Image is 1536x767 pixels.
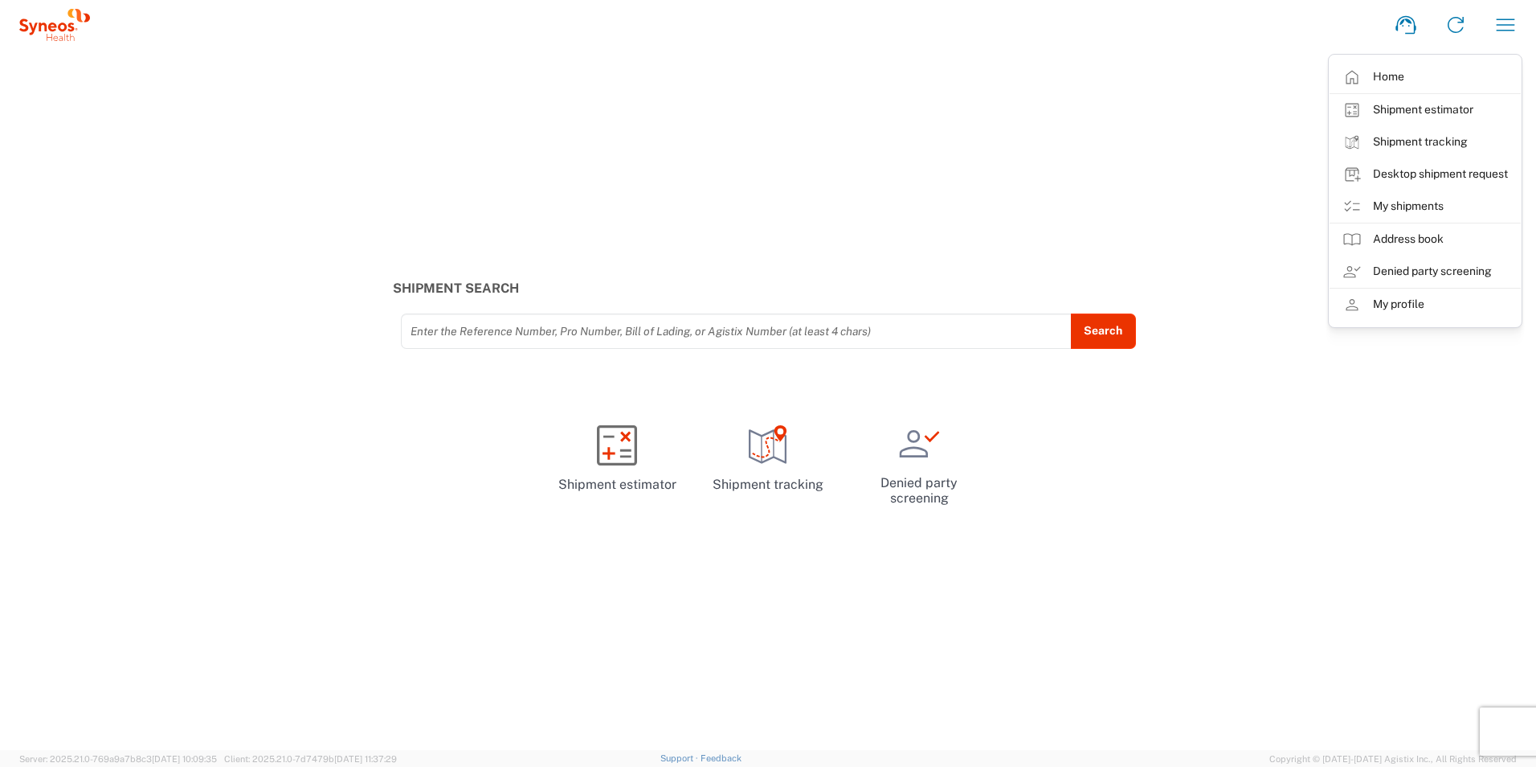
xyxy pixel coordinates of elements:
a: Address book [1330,224,1521,256]
a: Denied party screening [850,411,988,519]
a: Support [660,753,701,763]
h3: Shipment Search [393,281,1144,296]
a: Denied party screening [1330,256,1521,288]
span: Server: 2025.21.0-769a9a7b8c3 [19,754,217,764]
span: [DATE] 10:09:35 [152,754,217,764]
a: Shipment estimator [1330,94,1521,126]
span: [DATE] 11:37:29 [334,754,397,764]
a: Desktop shipment request [1330,158,1521,191]
button: Search [1071,314,1136,349]
a: Shipment tracking [1330,126,1521,158]
a: Home [1330,61,1521,93]
span: Copyright © [DATE]-[DATE] Agistix Inc., All Rights Reserved [1269,752,1517,766]
a: My shipments [1330,191,1521,223]
span: Client: 2025.21.0-7d7479b [224,754,397,764]
a: Feedback [701,753,741,763]
a: Shipment tracking [699,411,837,507]
a: Shipment estimator [548,411,686,507]
a: My profile [1330,289,1521,321]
